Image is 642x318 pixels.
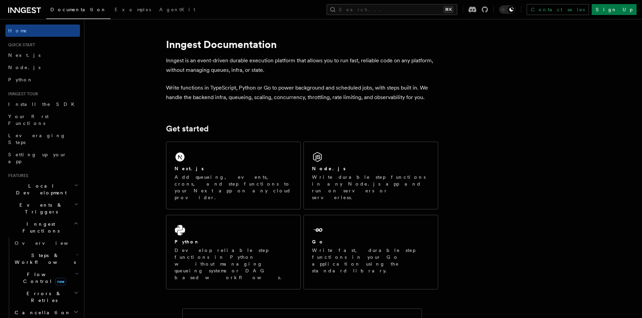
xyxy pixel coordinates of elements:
[175,238,200,245] h2: Python
[12,252,76,266] span: Steps & Workflows
[5,25,80,37] a: Home
[111,2,155,18] a: Examples
[175,247,292,281] p: Develop reliable step functions in Python without managing queueing systems or DAG based workflows.
[592,4,637,15] a: Sign Up
[155,2,199,18] a: AgentKit
[5,74,80,86] a: Python
[444,6,453,13] kbd: ⌘K
[115,7,151,12] span: Examples
[8,152,67,164] span: Setting up your app
[166,56,438,75] p: Inngest is an event-driven durable execution platform that allows you to run fast, reliable code ...
[8,27,27,34] span: Home
[5,180,80,199] button: Local Development
[8,52,40,58] span: Next.js
[312,247,430,274] p: Write fast, durable step functions in your Go application using the standard library.
[12,309,71,316] span: Cancellation
[12,237,80,249] a: Overview
[8,77,33,82] span: Python
[499,5,515,14] button: Toggle dark mode
[159,7,195,12] span: AgentKit
[8,101,79,107] span: Install the SDK
[50,7,106,12] span: Documentation
[12,287,80,306] button: Errors & Retries
[303,215,438,289] a: GoWrite fast, durable step functions in your Go application using the standard library.
[166,142,301,209] a: Next.jsAdd queueing, events, crons, and step functions to your Next app on any cloud provider.
[5,182,74,196] span: Local Development
[5,42,35,48] span: Quick start
[8,133,66,145] span: Leveraging Steps
[12,271,75,285] span: Flow Control
[8,114,49,126] span: Your first Functions
[175,165,204,172] h2: Next.js
[5,49,80,61] a: Next.js
[303,142,438,209] a: Node.jsWrite durable step functions in any Node.js app and run on servers or serverless.
[5,110,80,129] a: Your first Functions
[12,249,80,268] button: Steps & Workflows
[166,38,438,50] h1: Inngest Documentation
[5,199,80,218] button: Events & Triggers
[5,173,28,178] span: Features
[166,83,438,102] p: Write functions in TypeScript, Python or Go to power background and scheduled jobs, with steps bu...
[312,238,324,245] h2: Go
[12,268,80,287] button: Flow Controlnew
[527,4,589,15] a: Contact sales
[327,4,457,15] button: Search...⌘K
[12,290,74,304] span: Errors & Retries
[55,278,66,285] span: new
[5,91,38,97] span: Inngest tour
[5,148,80,168] a: Setting up your app
[8,65,40,70] span: Node.js
[5,61,80,74] a: Node.js
[312,165,346,172] h2: Node.js
[15,240,85,246] span: Overview
[166,124,209,133] a: Get started
[5,218,80,237] button: Inngest Functions
[5,129,80,148] a: Leveraging Steps
[46,2,111,19] a: Documentation
[5,98,80,110] a: Install the SDK
[5,221,73,234] span: Inngest Functions
[175,174,292,201] p: Add queueing, events, crons, and step functions to your Next app on any cloud provider.
[312,174,430,201] p: Write durable step functions in any Node.js app and run on servers or serverless.
[166,215,301,289] a: PythonDevelop reliable step functions in Python without managing queueing systems or DAG based wo...
[5,202,74,215] span: Events & Triggers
